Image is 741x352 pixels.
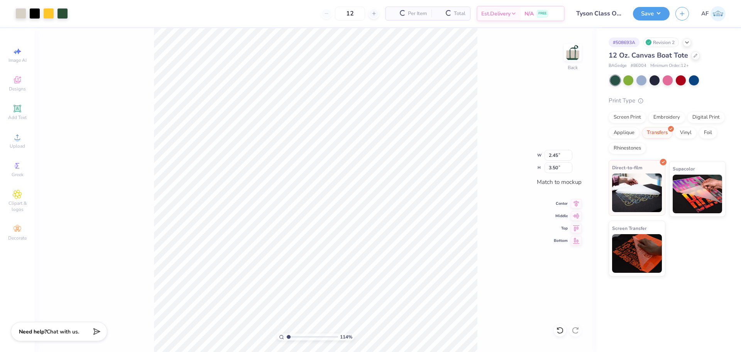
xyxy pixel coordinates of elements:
[454,10,465,18] span: Total
[554,238,568,243] span: Bottom
[609,143,646,154] div: Rhinestones
[408,10,427,18] span: Per Item
[701,6,726,21] a: AF
[675,127,697,139] div: Vinyl
[340,333,352,340] span: 114 %
[673,175,722,213] img: Supacolor
[8,235,27,241] span: Decorate
[554,213,568,219] span: Middle
[10,143,25,149] span: Upload
[711,6,726,21] img: Ana Francesca Bustamante
[612,234,662,273] img: Screen Transfer
[554,226,568,231] span: Top
[609,37,639,47] div: # 508693A
[699,127,717,139] div: Foil
[633,7,670,20] button: Save
[568,64,578,71] div: Back
[4,200,31,213] span: Clipart & logos
[9,86,26,92] span: Designs
[631,63,646,69] span: # BE004
[12,172,24,178] span: Greek
[609,51,688,60] span: 12 Oz. Canvas Boat Tote
[612,224,647,232] span: Screen Transfer
[612,173,662,212] img: Direct-to-film
[47,328,79,335] span: Chat with us.
[554,201,568,206] span: Center
[673,165,695,173] span: Supacolor
[524,10,534,18] span: N/A
[609,112,646,123] div: Screen Print
[643,37,679,47] div: Revision 2
[538,11,546,16] span: FREE
[648,112,685,123] div: Embroidery
[612,163,643,172] span: Direct-to-film
[8,114,27,121] span: Add Text
[8,57,27,63] span: Image AI
[609,127,639,139] div: Applique
[481,10,511,18] span: Est. Delivery
[687,112,725,123] div: Digital Print
[19,328,47,335] strong: Need help?
[609,96,726,105] div: Print Type
[650,63,689,69] span: Minimum Order: 12 +
[642,127,673,139] div: Transfers
[701,9,709,18] span: AF
[570,6,627,21] input: Untitled Design
[565,45,580,60] img: Back
[609,63,627,69] span: BAGedge
[335,7,365,20] input: – –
